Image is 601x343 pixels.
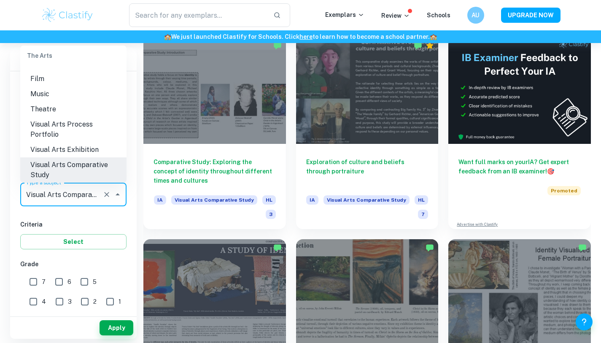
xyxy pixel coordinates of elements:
[20,183,127,203] div: Other
[20,220,127,229] h6: Criteria
[119,297,121,306] span: 1
[415,195,428,205] span: HL
[20,86,127,102] li: Music
[414,41,422,50] img: Marked
[20,259,127,269] h6: Grade
[306,157,429,185] h6: Exploration of culture and beliefs through portraiture
[20,142,127,157] li: Visual Arts Exhibition
[323,195,410,205] span: Visual Arts Comparative Study
[20,157,127,183] li: Visual Arts Comparative Study
[266,210,276,219] span: 3
[576,313,593,330] button: Help and Feedback
[164,33,171,40] span: 🏫
[381,11,410,20] p: Review
[93,297,97,306] span: 2
[68,297,72,306] span: 3
[457,221,498,227] a: Advertise with Clastify
[93,277,97,286] span: 5
[2,32,599,41] h6: We just launched Clastify for Schools. Click to learn how to become a school partner.
[10,47,137,71] h6: Filter exemplars
[41,7,94,24] img: Clastify logo
[578,243,587,252] img: Marked
[430,33,437,40] span: 🏫
[100,320,133,335] button: Apply
[262,195,276,205] span: HL
[154,157,276,185] h6: Comparative Study: Exploring the concept of identity throughout different times and cultures
[20,46,127,66] div: The Arts
[547,186,581,195] span: Promoted
[426,41,434,50] div: Premium
[448,37,591,229] a: Want full marks on yourIA? Get expert feedback from an IB examiner!PromotedAdvertise with Clastify
[42,297,46,306] span: 4
[129,3,267,27] input: Search for any exemplars...
[471,11,480,20] h6: AU
[448,37,591,144] img: Thumbnail
[112,189,124,200] button: Close
[20,71,127,86] li: Film
[306,195,318,205] span: IA
[20,234,127,249] button: Select
[67,277,71,286] span: 6
[143,37,286,229] a: Comparative Study: Exploring the concept of identity throughout different times and culturesIAVis...
[467,7,484,24] button: AU
[273,243,282,252] img: Marked
[154,195,166,205] span: IA
[418,210,428,219] span: 7
[42,277,46,286] span: 7
[325,10,364,19] p: Exemplars
[296,37,439,229] a: Exploration of culture and beliefs through portraitureIAVisual Arts Comparative StudyHL7
[547,168,554,175] span: 🎯
[458,157,581,176] h6: Want full marks on your IA ? Get expert feedback from an IB examiner!
[427,12,450,19] a: Schools
[299,33,313,40] a: here
[171,195,257,205] span: Visual Arts Comparative Study
[20,102,127,117] li: Theatre
[501,8,561,23] button: UPGRADE NOW
[20,117,127,142] li: Visual Arts Process Portfolio
[101,189,113,200] button: Clear
[273,41,282,50] img: Marked
[426,243,434,252] img: Marked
